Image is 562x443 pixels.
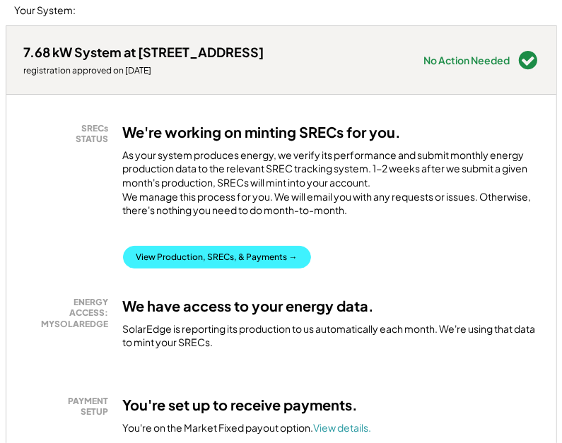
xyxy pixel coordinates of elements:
[123,148,539,225] div: As your system produces energy, we verify its performance and submit monthly energy production da...
[31,396,109,418] div: PAYMENT SETUP
[123,396,358,414] h3: You're set up to receive payments.
[123,322,539,350] div: SolarEdge is reporting its production to us automatically each month. We're using that data to mi...
[31,123,109,145] div: SRECs STATUS
[24,65,264,76] div: registration approved on [DATE]
[123,246,311,268] button: View Production, SRECs, & Payments →
[123,297,375,315] h3: We have access to your energy data.
[14,4,76,18] div: Your System:
[31,297,109,330] div: ENERGY ACCESS: MYSOLAREDGE
[123,421,372,435] div: You're on the Market Fixed payout option.
[424,55,510,65] div: No Action Needed
[314,421,372,434] a: View details.
[123,123,402,141] h3: We're working on minting SRECs for you.
[24,44,264,60] div: 7.68 kW System at [STREET_ADDRESS]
